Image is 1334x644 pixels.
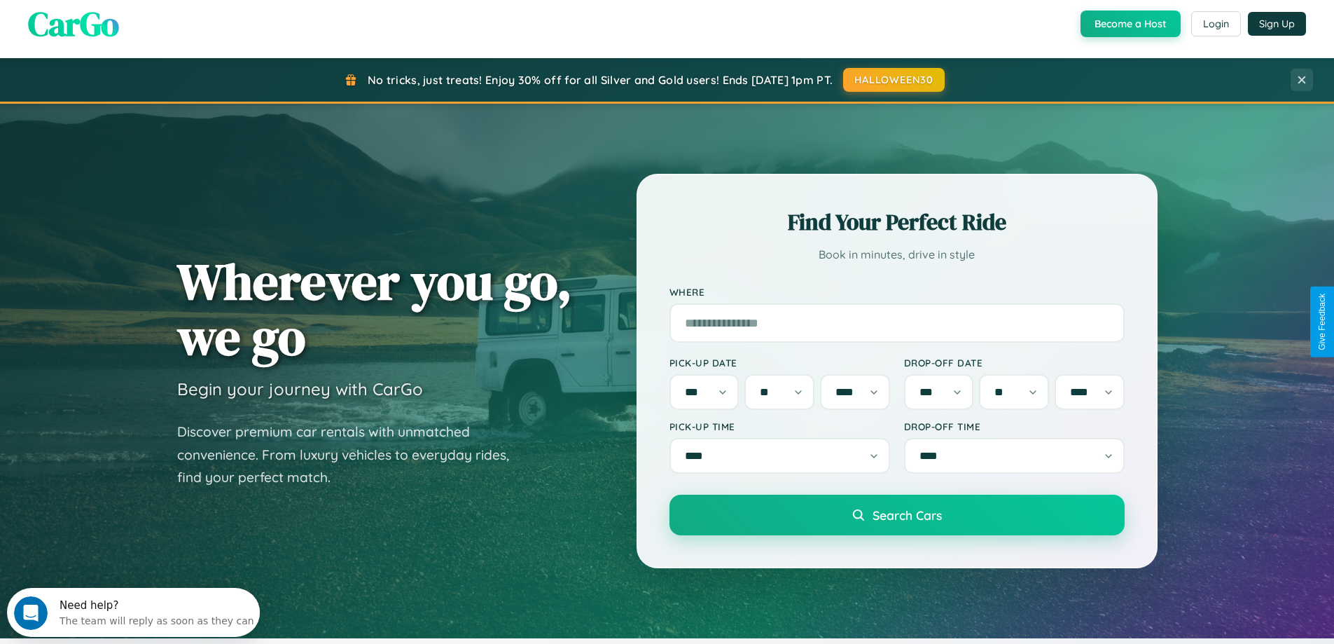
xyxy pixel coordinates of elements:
[6,6,260,44] div: Open Intercom Messenger
[53,23,247,38] div: The team will reply as soon as they can
[669,357,890,369] label: Pick-up Date
[669,420,890,432] label: Pick-up Time
[177,420,527,489] p: Discover premium car rentals with unmatched convenience. From luxury vehicles to everyday rides, ...
[1191,11,1241,36] button: Login
[669,245,1125,265] p: Book in minutes, drive in style
[177,254,572,364] h1: Wherever you go, we go
[7,588,260,637] iframe: Intercom live chat discovery launcher
[669,286,1125,298] label: Where
[53,12,247,23] div: Need help?
[1081,11,1181,37] button: Become a Host
[843,68,945,92] button: HALLOWEEN30
[28,1,119,47] span: CarGo
[904,357,1125,369] label: Drop-off Date
[14,596,48,630] iframe: Intercom live chat
[873,507,942,523] span: Search Cars
[669,495,1125,535] button: Search Cars
[1248,12,1306,36] button: Sign Up
[669,207,1125,238] h2: Find Your Perfect Ride
[368,73,833,87] span: No tricks, just treats! Enjoy 30% off for all Silver and Gold users! Ends [DATE] 1pm PT.
[904,420,1125,432] label: Drop-off Time
[177,378,423,399] h3: Begin your journey with CarGo
[1317,294,1327,350] div: Give Feedback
